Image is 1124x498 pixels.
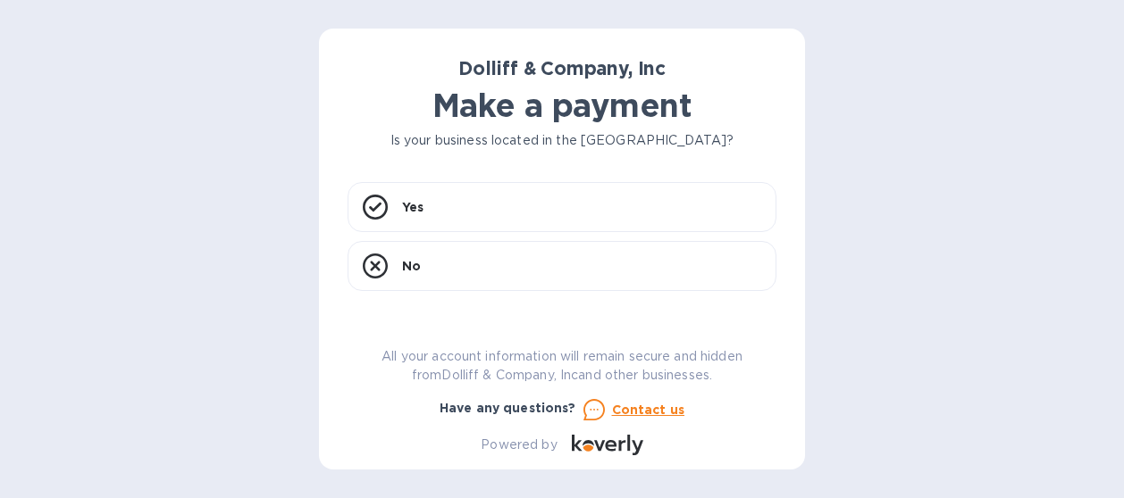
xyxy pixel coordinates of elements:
p: Is your business located in the [GEOGRAPHIC_DATA]? [348,131,776,150]
p: No [402,257,421,275]
u: Contact us [612,403,685,417]
b: Dolliff & Company, Inc [458,57,666,79]
p: Powered by [481,436,557,454]
h1: Make a payment [348,87,776,124]
b: Have any questions? [440,401,576,415]
p: All your account information will remain secure and hidden from Dolliff & Company, Inc and other ... [348,347,776,385]
p: Yes [402,198,424,216]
